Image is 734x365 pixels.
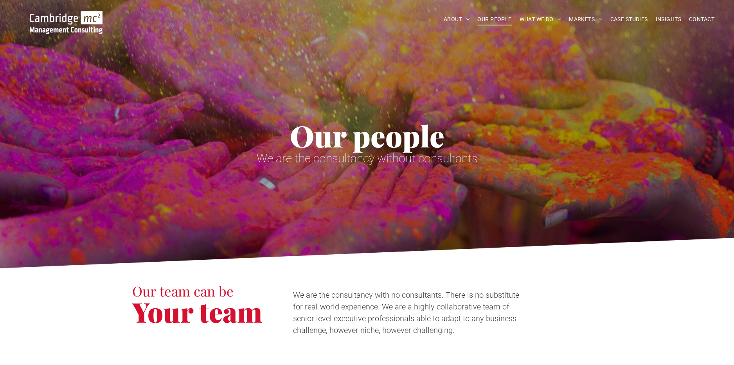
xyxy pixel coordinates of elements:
[30,11,103,34] img: Go to Homepage
[132,282,234,300] span: Our team can be
[473,13,515,25] a: OUR PEOPLE
[685,13,718,25] a: CONTACT
[565,13,606,25] a: MARKETS
[516,13,565,25] a: WHAT WE DO
[30,12,103,20] a: Your Business Transformed | Cambridge Management Consulting
[606,13,652,25] a: CASE STUDIES
[290,116,444,155] span: Our people
[440,13,474,25] a: ABOUT
[293,290,519,335] span: We are the consultancy with no consultants. There is no substitute for real-world experience. We ...
[132,293,262,330] span: Your team
[652,13,685,25] a: INSIGHTS
[257,151,478,165] span: We are the consultancy without consultants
